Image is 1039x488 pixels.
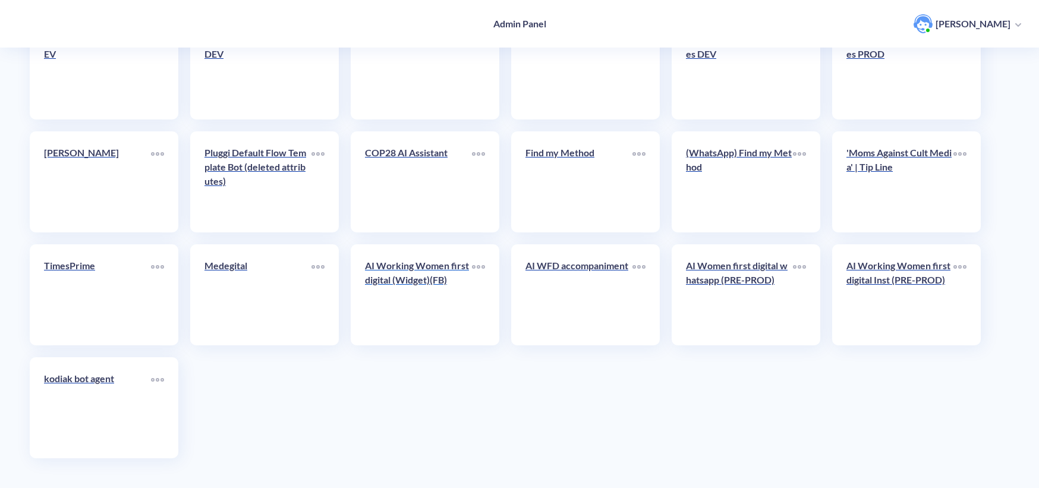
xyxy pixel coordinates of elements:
[44,146,151,160] p: [PERSON_NAME]
[936,17,1010,30] p: [PERSON_NAME]
[44,259,151,331] a: TimesPrime
[525,146,632,218] a: Find my Method
[204,259,311,331] a: Medegital
[44,33,151,105] a: Pluggi JOVA Wellness DEV
[525,33,632,105] a: Pluggi Alpaca Club PROD
[846,146,953,174] p: 'Moms Against Cult Media' | Tip Line
[686,146,793,218] a: (WhatsApp) Find my Method
[914,14,933,33] img: user photo
[908,13,1027,34] button: user photo[PERSON_NAME]
[204,33,311,105] a: Pluggi Jova-wellness 2.0 DEV
[365,146,472,218] a: COP28 AI Assistant
[44,371,151,386] p: kodiak bot agent
[204,146,311,188] p: Pluggi Default Flow Template Bot (deleted attributes)
[686,259,793,287] p: AI Women first digital whatsapp (PRE-PROD)
[846,33,953,105] a: Pluggi Mendocino Cookies PROD
[846,146,953,218] a: 'Moms Against Cult Media' | Tip Line
[525,259,632,273] p: AI WFD accompaniment
[44,259,151,273] p: TimesPrime
[493,18,546,29] h4: Admin Panel
[686,259,793,331] a: AI Women first digital whatsapp (PRE-PROD)
[365,146,472,160] p: COP28 AI Assistant
[686,33,793,105] a: Pluggi Mendocino Cookies DEV
[365,33,472,105] a: Pluggi Jova-wellness 2.0
[204,146,311,218] a: Pluggi Default Flow Template Bot (deleted attributes)
[525,259,632,331] a: AI WFD accompaniment
[846,259,953,287] p: AI Working Women first digital Inst (PRE-PROD)
[365,259,472,287] p: AI Working Women first digital (Widget)(FB)
[846,259,953,331] a: AI Working Women first digital Inst (PRE-PROD)
[365,259,472,331] a: AI Working Women first digital (Widget)(FB)
[204,259,311,273] p: Medegital
[44,146,151,218] a: [PERSON_NAME]
[525,146,632,160] p: Find my Method
[686,146,793,174] p: (WhatsApp) Find my Method
[44,371,151,444] a: kodiak bot agent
